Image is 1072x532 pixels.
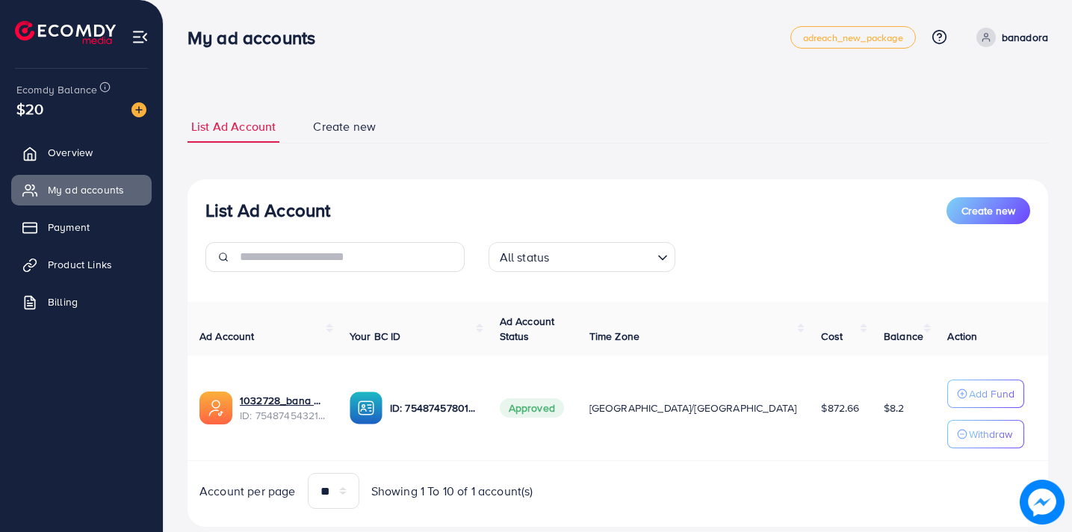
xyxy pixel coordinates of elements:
span: Ecomdy Balance [16,82,97,97]
span: All status [497,247,553,268]
span: Cost [821,329,843,344]
p: Withdraw [969,425,1012,443]
span: Overview [48,145,93,160]
input: Search for option [554,244,651,268]
span: Balance [884,329,923,344]
h3: My ad accounts [188,27,327,49]
span: List Ad Account [191,118,276,135]
a: 1032728_bana dor ad account 1_1757579407255 [240,393,326,408]
button: Withdraw [947,420,1024,448]
a: Product Links [11,250,152,279]
a: Payment [11,212,152,242]
button: Add Fund [947,380,1024,408]
span: My ad accounts [48,182,124,197]
h3: List Ad Account [205,199,330,221]
a: adreach_new_package [790,26,916,49]
button: Create new [946,197,1030,224]
img: image [131,102,146,117]
span: Ad Account [199,329,255,344]
div: Search for option [489,242,675,272]
span: Your BC ID [350,329,401,344]
span: Approved [500,398,564,418]
a: Billing [11,287,152,317]
span: $8.2 [884,400,905,415]
p: banadora [1002,28,1048,46]
span: Create new [313,118,376,135]
span: Payment [48,220,90,235]
p: Add Fund [969,385,1014,403]
span: $872.66 [821,400,859,415]
a: Overview [11,137,152,167]
span: Billing [48,294,78,309]
img: menu [131,28,149,46]
img: logo [15,21,116,44]
img: ic-ads-acc.e4c84228.svg [199,392,232,424]
img: ic-ba-acc.ded83a64.svg [350,392,382,424]
span: Ad Account Status [500,314,555,344]
span: [GEOGRAPHIC_DATA]/[GEOGRAPHIC_DATA] [589,400,797,415]
span: ID: 7548745432170184711 [240,408,326,423]
span: Action [947,329,977,344]
p: ID: 7548745780125483025 [390,399,476,417]
div: <span class='underline'>1032728_bana dor ad account 1_1757579407255</span></br>7548745432170184711 [240,393,326,424]
span: Create new [961,203,1015,218]
span: Showing 1 To 10 of 1 account(s) [371,483,533,500]
span: adreach_new_package [803,33,903,43]
a: My ad accounts [11,175,152,205]
span: $20 [16,98,43,120]
a: banadora [970,28,1048,47]
img: image [1020,480,1065,525]
span: Time Zone [589,329,639,344]
span: Account per page [199,483,296,500]
span: Product Links [48,257,112,272]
